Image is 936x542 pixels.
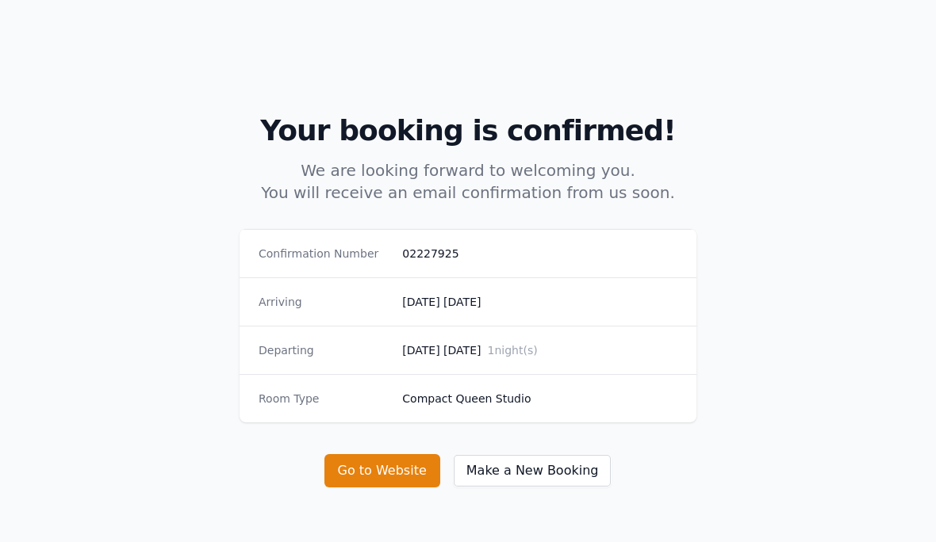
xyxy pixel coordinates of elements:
[259,246,389,262] dt: Confirmation Number
[402,246,677,262] dd: 02227925
[259,391,389,407] dt: Room Type
[41,116,895,147] h2: Your booking is confirmed!
[487,345,537,357] span: 1 night(s)
[402,391,677,407] dd: Compact Queen Studio
[324,464,453,479] a: Go to Website
[402,343,677,359] dd: [DATE] [DATE]
[259,343,389,359] dt: Departing
[324,455,440,488] button: Go to Website
[402,295,677,311] dd: [DATE] [DATE]
[453,455,612,488] button: Make a New Booking
[163,160,773,204] p: We are looking forward to welcoming you. You will receive an email confirmation from us soon.
[259,295,389,311] dt: Arriving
